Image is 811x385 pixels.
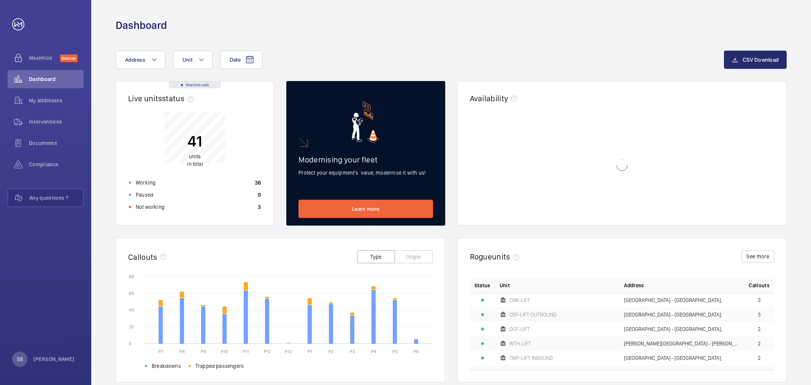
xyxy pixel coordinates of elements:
[624,341,740,346] span: [PERSON_NAME][GEOGRAPHIC_DATA] - [PERSON_NAME][GEOGRAPHIC_DATA],
[414,349,419,354] text: P6
[264,349,271,354] text: P12
[29,139,84,147] span: Documents
[33,355,75,363] p: [PERSON_NAME]
[129,324,134,329] text: 20
[624,297,722,303] span: [GEOGRAPHIC_DATA] - [GEOGRAPHIC_DATA],
[116,18,167,32] h1: Dashboard
[230,57,241,63] span: Date
[221,349,228,354] text: P10
[60,54,78,62] span: Discover
[136,203,165,211] p: Not working
[395,250,433,263] button: Origin
[758,297,761,303] span: 3
[475,282,490,289] p: Status
[136,179,156,186] p: Working
[357,250,395,263] button: Type
[758,326,761,332] span: 2
[29,54,60,62] span: Maximize
[129,274,134,279] text: 80
[129,291,134,296] text: 60
[258,203,261,211] p: 3
[758,341,761,346] span: 2
[29,161,84,168] span: Compliance
[624,312,722,317] span: [GEOGRAPHIC_DATA] - [GEOGRAPHIC_DATA],
[509,326,530,332] span: DCF-LIFT
[29,75,84,83] span: Dashboard
[509,355,553,361] span: TMP-LIFT INBOUND
[758,355,761,361] span: 2
[183,57,192,63] span: Unit
[724,51,787,69] button: CSV Download
[158,349,163,354] text: P7
[624,355,722,361] span: [GEOGRAPHIC_DATA] - [GEOGRAPHIC_DATA],
[173,51,213,69] button: Unit
[624,326,722,332] span: [GEOGRAPHIC_DATA] - [GEOGRAPHIC_DATA],
[298,200,433,218] a: Learn more
[509,341,531,346] span: WTH-LIFT
[129,307,134,313] text: 40
[298,155,433,164] h2: Modernising your fleet
[298,169,433,177] p: Protect your equipment's value, modernise it with us!
[392,349,398,354] text: P5
[129,341,132,346] text: 0
[749,282,770,289] span: Callouts
[169,81,221,88] div: Real time data
[29,97,84,104] span: My addresses
[509,297,530,303] span: CNK-LIFT
[758,312,761,317] span: 3
[187,132,203,151] p: 41
[162,94,197,103] span: status
[492,252,522,261] span: units
[136,191,153,199] p: Paused
[255,179,261,186] p: 38
[152,362,181,370] span: Breakdowns
[189,153,201,159] span: units
[116,51,165,69] button: Address
[179,349,185,354] text: P8
[285,349,292,354] text: P13
[258,191,261,199] p: 0
[470,94,508,103] h2: Availability
[125,57,145,63] span: Address
[741,250,774,262] button: See more
[352,101,379,143] img: marketing-card.svg
[470,252,522,261] h2: Rogue
[195,362,244,370] span: Trapped passengers
[329,349,333,354] text: P2
[128,94,197,103] h2: Live units
[509,312,557,317] span: CEP-LIFT OUTBOUND
[29,194,83,202] span: Any questions ?
[624,282,644,289] span: Address
[17,355,23,363] p: SB
[500,282,510,289] span: Unit
[29,118,84,126] span: Interventions
[243,349,249,354] text: P11
[220,51,262,69] button: Date
[350,349,355,354] text: P3
[187,153,203,168] p: in total
[743,57,779,63] span: CSV Download
[201,349,206,354] text: P9
[308,349,312,354] text: P1
[371,349,376,354] text: P4
[128,252,157,262] h2: Callouts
